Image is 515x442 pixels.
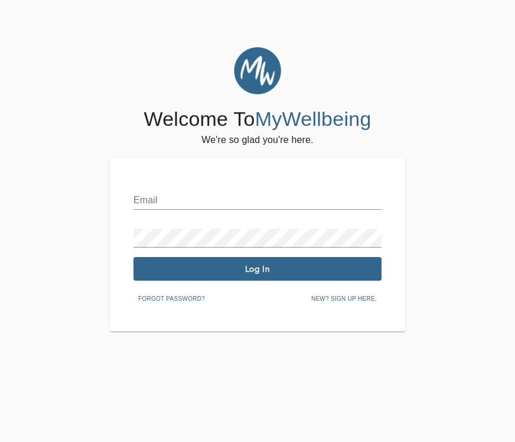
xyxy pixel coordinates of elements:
h6: We're so glad you're here. [201,132,313,148]
span: MyWellbeing [255,108,371,130]
img: MyWellbeing [234,47,281,95]
button: New? Sign up here. [307,290,382,308]
a: Forgot password? [133,293,210,303]
span: Log In [138,264,377,275]
span: Forgot password? [138,294,205,304]
button: Forgot password? [133,290,210,308]
button: Log In [133,257,382,281]
h4: Welcome To [144,107,371,132]
span: New? Sign up here. [311,294,377,304]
